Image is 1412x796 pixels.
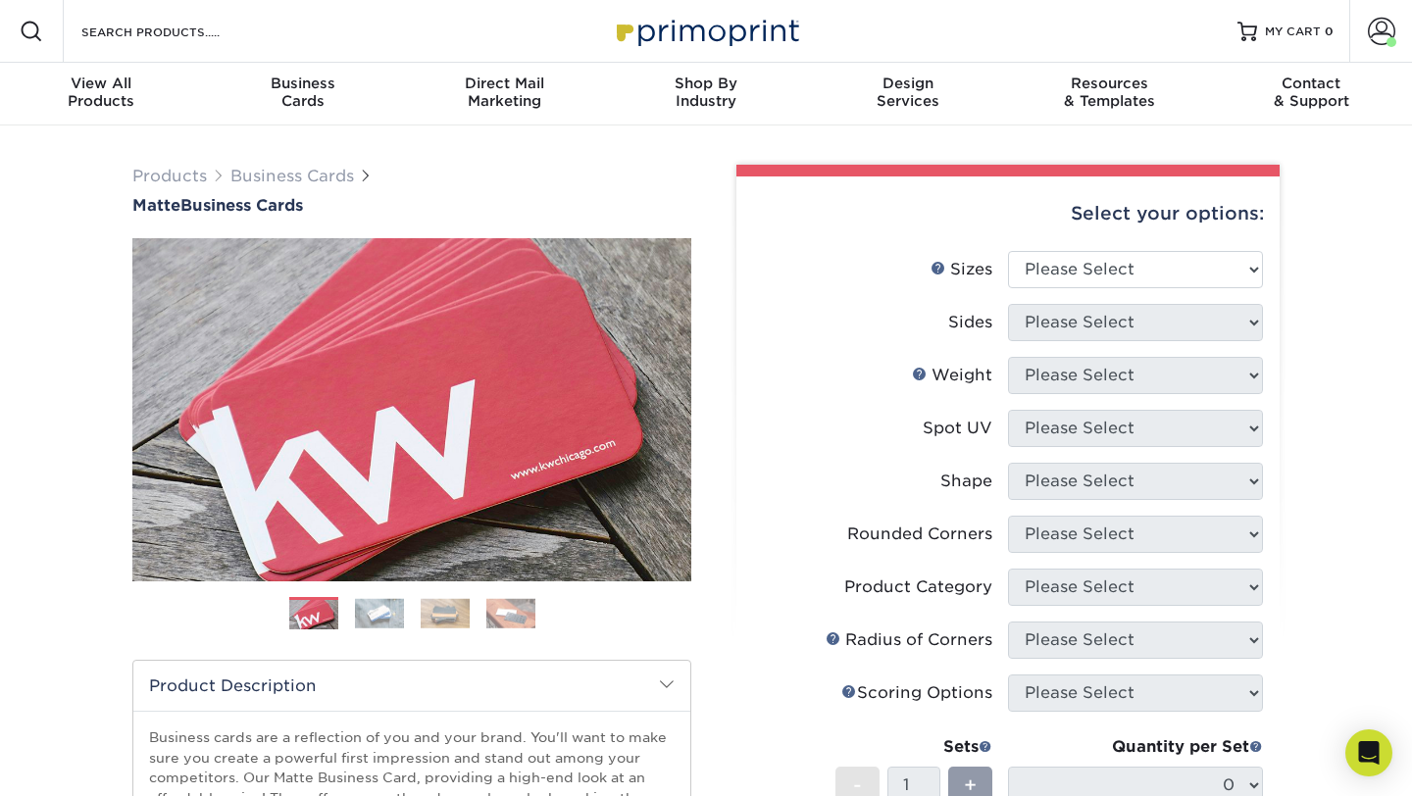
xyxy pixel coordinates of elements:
div: Marketing [403,75,605,110]
a: DesignServices [807,63,1009,125]
div: Shape [940,470,992,493]
div: Rounded Corners [847,522,992,546]
span: 0 [1325,25,1334,38]
img: Primoprint [608,10,804,52]
img: Business Cards 03 [421,598,470,628]
img: Matte 01 [132,130,691,689]
div: Select your options: [752,176,1264,251]
div: Scoring Options [841,681,992,705]
div: & Templates [1009,75,1211,110]
a: Contact& Support [1210,63,1412,125]
span: MY CART [1265,24,1321,40]
img: Business Cards 02 [355,598,404,628]
span: Shop By [605,75,807,92]
img: Business Cards 04 [486,598,535,628]
a: Shop ByIndustry [605,63,807,125]
div: Open Intercom Messenger [1345,729,1392,776]
span: Resources [1009,75,1211,92]
a: Products [132,167,207,185]
div: & Support [1210,75,1412,110]
a: Resources& Templates [1009,63,1211,125]
a: BusinessCards [202,63,404,125]
div: Product Category [844,575,992,599]
span: Design [807,75,1009,92]
span: Direct Mail [403,75,605,92]
div: Radius of Corners [826,628,992,652]
span: Matte [132,196,180,215]
input: SEARCH PRODUCTS..... [79,20,271,43]
div: Industry [605,75,807,110]
a: Direct MailMarketing [403,63,605,125]
div: Services [807,75,1009,110]
a: Business Cards [230,167,354,185]
a: MatteBusiness Cards [132,196,691,215]
div: Sets [835,735,992,759]
div: Sides [948,311,992,334]
span: Contact [1210,75,1412,92]
img: Business Cards 01 [289,590,338,639]
div: Weight [912,364,992,387]
div: Sizes [931,258,992,281]
span: Business [202,75,404,92]
h2: Product Description [133,661,690,711]
div: Spot UV [923,417,992,440]
div: Cards [202,75,404,110]
h1: Business Cards [132,196,691,215]
div: Quantity per Set [1008,735,1263,759]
